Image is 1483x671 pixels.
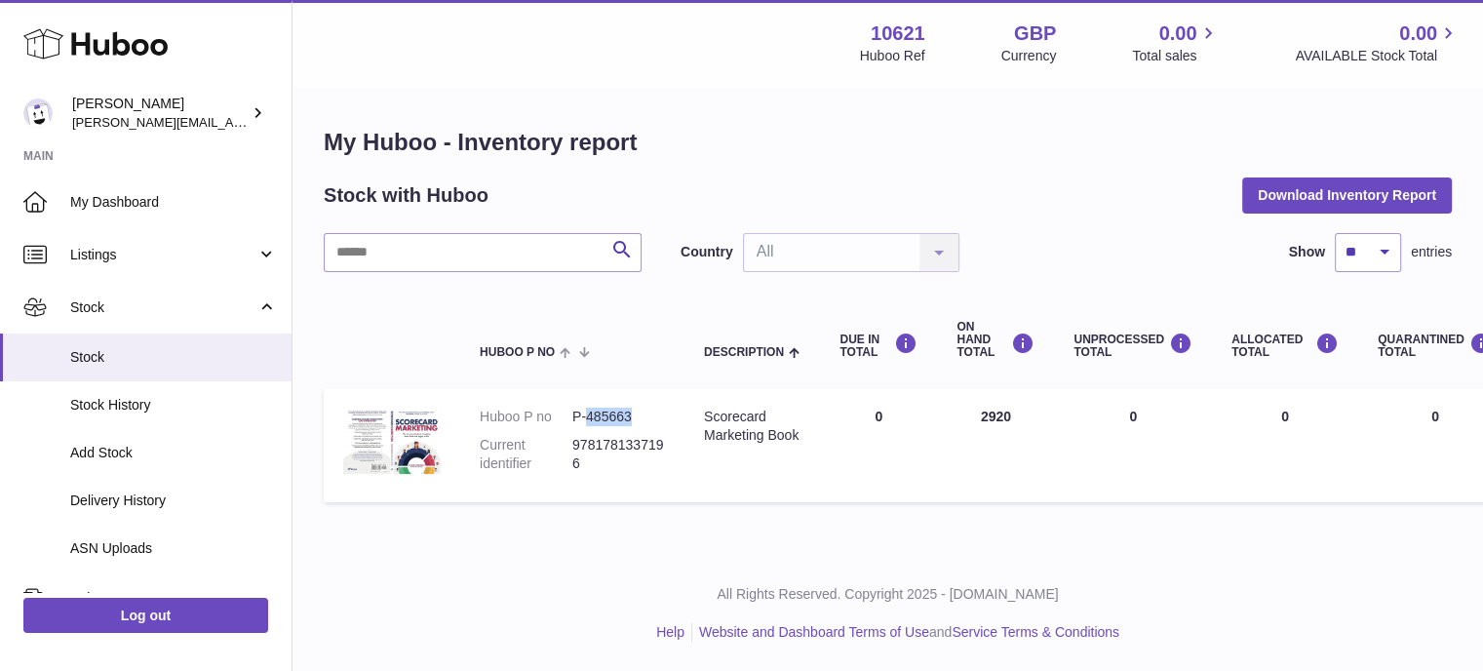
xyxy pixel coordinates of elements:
[871,20,925,47] strong: 10621
[820,388,937,502] td: 0
[1001,47,1057,65] div: Currency
[1073,333,1192,359] div: UNPROCESSED Total
[1132,20,1219,65] a: 0.00 Total sales
[1231,333,1339,359] div: ALLOCATED Total
[1014,20,1056,47] strong: GBP
[480,436,572,473] dt: Current identifier
[70,246,256,264] span: Listings
[72,95,248,132] div: [PERSON_NAME]
[70,193,277,212] span: My Dashboard
[1411,243,1452,261] span: entries
[656,624,684,640] a: Help
[860,47,925,65] div: Huboo Ref
[23,99,53,128] img: steven@scoreapp.com
[324,127,1452,158] h1: My Huboo - Inventory report
[704,346,784,359] span: Description
[1295,47,1460,65] span: AVAILABLE Stock Total
[70,298,256,317] span: Stock
[572,408,665,426] dd: P-485663
[308,585,1467,604] p: All Rights Reserved. Copyright 2025 - [DOMAIN_NAME]
[70,444,277,462] span: Add Stock
[1212,388,1358,502] td: 0
[699,624,929,640] a: Website and Dashboard Terms of Use
[480,346,555,359] span: Huboo P no
[952,624,1119,640] a: Service Terms & Conditions
[1289,243,1325,261] label: Show
[1399,20,1437,47] span: 0.00
[937,388,1054,502] td: 2920
[572,436,665,473] dd: 9781781337196
[839,333,917,359] div: DUE IN TOTAL
[1054,388,1212,502] td: 0
[70,589,256,608] span: Sales
[72,114,391,130] span: [PERSON_NAME][EMAIL_ADDRESS][DOMAIN_NAME]
[70,492,277,510] span: Delivery History
[704,408,800,445] div: Scorecard Marketing Book
[23,598,268,633] a: Log out
[1242,178,1452,213] button: Download Inventory Report
[681,243,733,261] label: Country
[324,182,488,209] h2: Stock with Huboo
[70,396,277,414] span: Stock History
[1132,47,1219,65] span: Total sales
[70,348,277,367] span: Stock
[70,539,277,558] span: ASN Uploads
[692,623,1119,642] li: and
[1295,20,1460,65] a: 0.00 AVAILABLE Stock Total
[343,408,441,474] img: product image
[1431,409,1439,424] span: 0
[480,408,572,426] dt: Huboo P no
[956,321,1034,360] div: ON HAND Total
[1159,20,1197,47] span: 0.00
